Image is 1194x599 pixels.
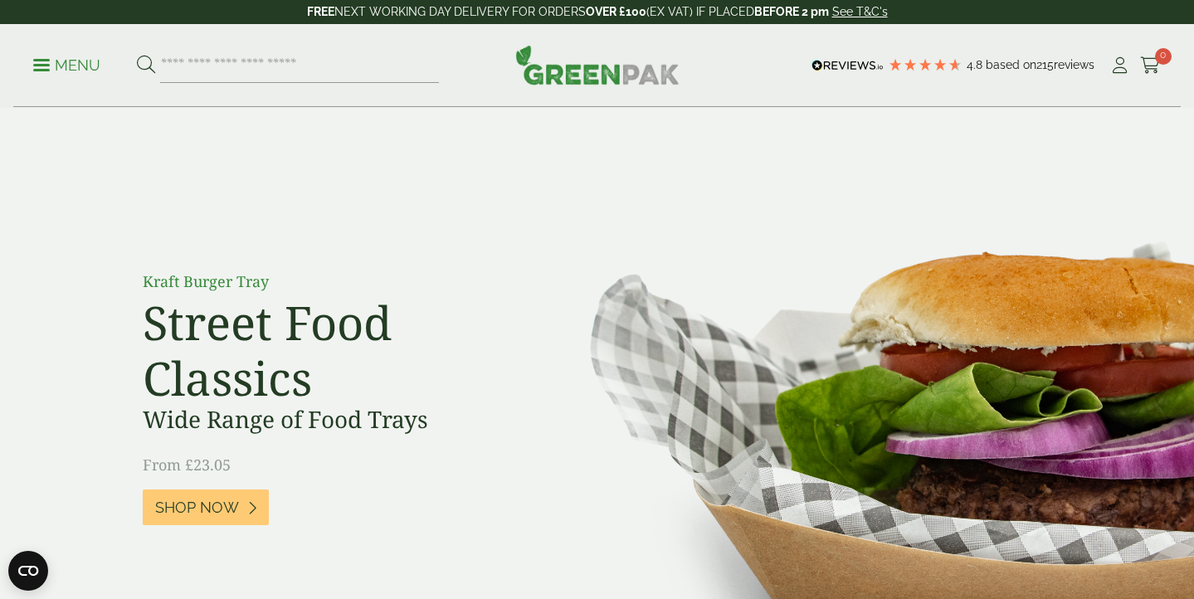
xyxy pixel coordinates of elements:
[1109,57,1130,74] i: My Account
[143,295,516,406] h2: Street Food Classics
[143,406,516,434] h3: Wide Range of Food Trays
[754,5,829,18] strong: BEFORE 2 pm
[155,499,239,517] span: Shop Now
[1140,57,1161,74] i: Cart
[8,551,48,591] button: Open CMP widget
[33,56,100,72] a: Menu
[307,5,334,18] strong: FREE
[143,489,269,525] a: Shop Now
[515,45,680,85] img: GreenPak Supplies
[811,60,884,71] img: REVIEWS.io
[143,455,231,475] span: From £23.05
[888,57,963,72] div: 4.79 Stars
[986,58,1036,71] span: Based on
[832,5,888,18] a: See T&C's
[586,5,646,18] strong: OVER £100
[1054,58,1094,71] span: reviews
[1140,53,1161,78] a: 0
[1155,48,1172,65] span: 0
[967,58,986,71] span: 4.8
[33,56,100,75] p: Menu
[1036,58,1054,71] span: 215
[143,270,516,293] p: Kraft Burger Tray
